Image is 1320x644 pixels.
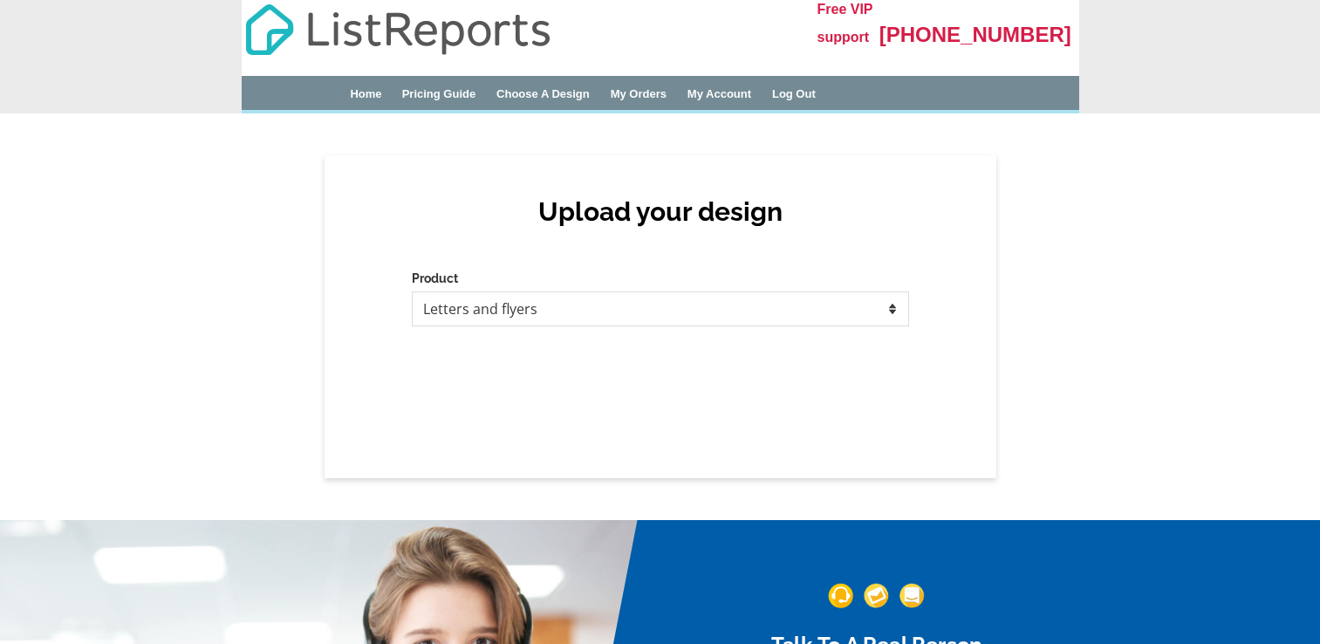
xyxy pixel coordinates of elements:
[817,2,873,45] span: Free VIP support
[828,584,852,608] img: support-img-1.png
[879,23,1071,46] span: [PHONE_NUMBER]
[772,87,816,100] a: Log Out
[864,584,888,608] img: support-img-2.png
[899,584,924,608] img: support-img-3_1.png
[412,270,458,287] label: Product
[350,87,381,100] a: Home
[496,87,590,100] a: Choose A Design
[402,87,476,100] a: Pricing Guide
[611,87,667,100] a: My Orders
[687,87,751,100] a: My Account
[429,197,892,226] h2: Upload your design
